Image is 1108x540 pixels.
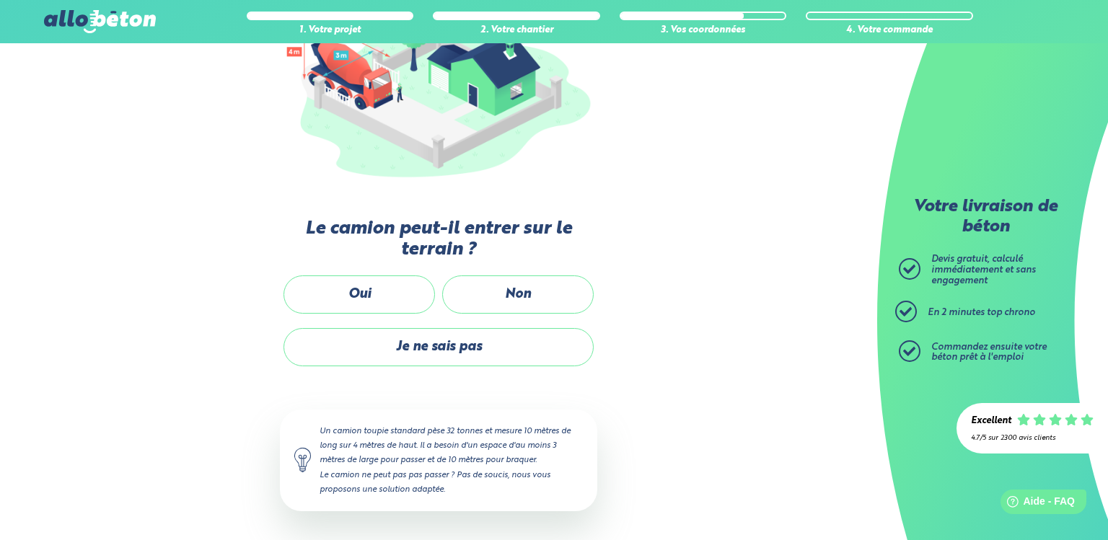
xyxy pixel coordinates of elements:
[280,410,597,511] div: Un camion toupie standard pèse 32 tonnes et mesure 10 mètres de long sur 4 mètres de haut. Il a b...
[433,25,600,36] div: 2. Votre chantier
[280,218,597,261] label: Le camion peut-il entrer sur le terrain ?
[442,275,594,314] label: Non
[980,484,1092,524] iframe: Help widget launcher
[806,25,973,36] div: 4. Votre commande
[283,328,594,366] label: Je ne sais pas
[620,25,787,36] div: 3. Vos coordonnées
[247,25,414,36] div: 1. Votre projet
[283,275,435,314] label: Oui
[44,10,155,33] img: allobéton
